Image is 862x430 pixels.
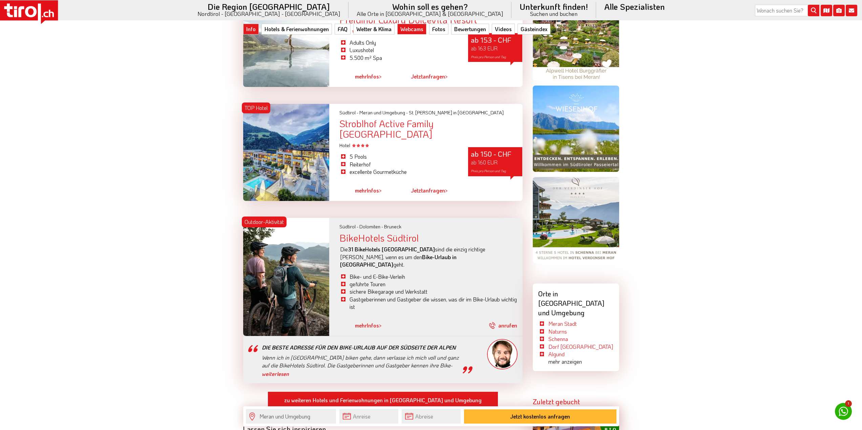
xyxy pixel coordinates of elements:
a: Naturns [548,328,567,335]
a: Algund [548,350,565,358]
img: wiesenhof-sommer.jpg [533,86,619,172]
span: mehr [355,187,367,194]
a: mehrInfos> [355,183,382,198]
span: mehr [355,73,367,80]
small: Suchen und buchen [520,11,588,17]
span: Meran und Umgebung - [359,109,408,116]
input: Anreise [339,409,398,424]
span: > [379,187,382,194]
span: ab 160 EUR [471,159,498,166]
a: Schenna [548,335,568,342]
span: Dolomiten - [359,223,383,230]
a: Bewertungen [451,24,489,35]
a: Meran Stadt [548,320,577,327]
a: zu weiteren Hotels und Ferienwohnungen in [GEOGRAPHIC_DATA] und Umgebung [268,391,498,409]
i: Fotogalerie [833,5,845,16]
li: mehr anzeigen [538,358,614,365]
strong: Bike-Urlaub in [GEOGRAPHIC_DATA] [340,253,457,268]
img: verdinserhof.png [533,177,619,263]
div: ab 150 - CHF [468,147,522,176]
span: Preis pro Person und Tag [471,55,506,59]
span: 1 [845,400,852,407]
span: Jetzt [411,73,423,80]
input: Wonach suchen Sie? [755,5,819,16]
li: 5 Pools [339,153,458,160]
li: Adults Only [339,39,458,46]
a: Hotels & Ferienwohnungen [261,24,332,35]
span: Preis pro Person und Tag [471,169,506,173]
a: 1 [835,403,852,420]
a: Wetter & Klima [353,24,395,35]
i: Kontakt [846,5,857,16]
div: Stroblhof Active Family [GEOGRAPHIC_DATA] [339,118,522,139]
input: Wo soll's hingehen? [246,409,336,424]
img: frag-markus.png [487,339,518,369]
a: Gästeindex [518,24,550,35]
span: > [445,187,448,194]
span: > [445,73,448,80]
li: Luxushotel [339,46,458,54]
a: Jetztanfragen> [411,183,448,198]
span: > [379,322,382,329]
small: Nordtirol - [GEOGRAPHIC_DATA] - [GEOGRAPHIC_DATA] [197,11,340,17]
div: Die beste Adresse für den Bike-Urlaub auf der Südseite der Alpen [262,339,460,350]
i: Karte öffnen [821,5,832,16]
a: Fotos [429,24,448,35]
a: Dorf [GEOGRAPHIC_DATA] [548,343,613,350]
span: > [379,73,382,80]
li: Gastgeberinnen und Gastgeber die wissen, was dir im Bike-Urlaub wichtig ist [339,296,522,311]
button: Jetzt kostenlos anfragen [464,409,616,424]
a: mehrInfos> [355,318,382,334]
li: excellente Gourmetküche [339,168,458,176]
a: Info [243,24,259,35]
span: Südtirol - [339,223,358,230]
div: Outdoor-Aktivität [242,217,287,227]
a: mehrInfos> [355,69,382,84]
span: Bruneck [384,223,401,230]
small: Alle Orte in [GEOGRAPHIC_DATA] & [GEOGRAPHIC_DATA] [357,11,503,17]
a: Webcams [397,24,426,35]
span: Hotel [339,142,369,149]
p: Wenn ich in [GEOGRAPHIC_DATA] biken gehe, dann verlasse ich mich voll und ganz auf die BikeHotels... [262,354,460,384]
div: TOP Hotel [242,103,270,113]
span: St. [PERSON_NAME] in [GEOGRAPHIC_DATA] [409,109,504,116]
a: FAQ [335,24,351,35]
span: Jetzt [411,187,423,194]
a: weiterlesen [262,370,460,378]
li: Reiterhof [339,161,458,168]
span: Südtirol - [339,109,358,116]
div: Orte in [GEOGRAPHIC_DATA] und Umgebung [533,284,619,320]
li: sichere Bikegarage und Werkstatt [339,288,522,295]
a: Jetztanfragen> [411,69,448,84]
input: Abreise [402,409,461,424]
div: ab 153 - CHF [468,33,522,62]
li: Bike- und E-Bike-Verleih [339,273,522,280]
li: geführte Touren [339,280,522,288]
div: BikeHotels Südtirol [339,233,522,243]
li: 5.500 m² Spa [339,54,458,62]
p: Die sind die einzig richtige [PERSON_NAME], wenn es um den geht. [340,246,504,268]
strong: Zuletzt gebucht [533,397,580,406]
span: ab 163 EUR [471,45,498,52]
a: Videos [492,24,515,35]
strong: 31 BikeHotels [GEOGRAPHIC_DATA] [348,246,435,253]
span: mehr [355,322,367,329]
a: anrufen [489,318,517,334]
